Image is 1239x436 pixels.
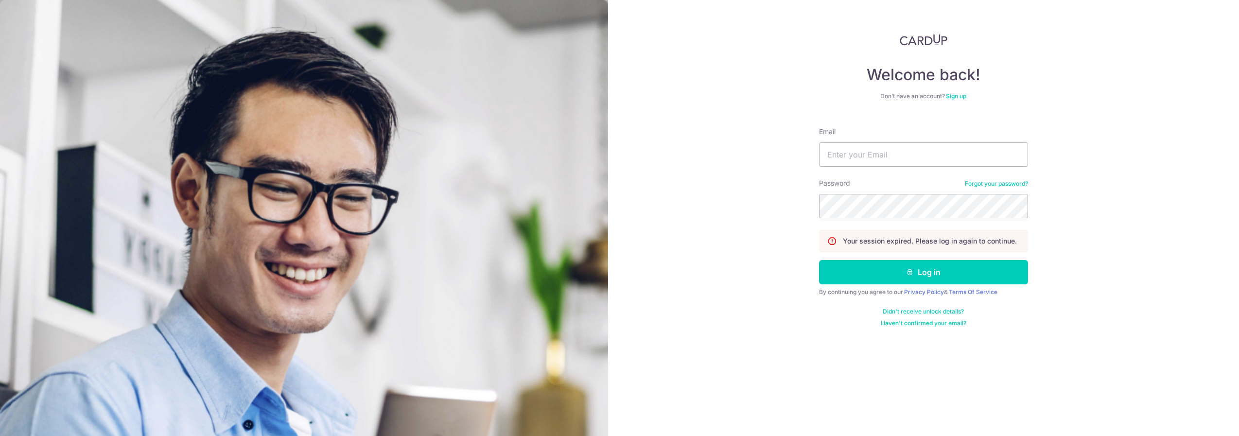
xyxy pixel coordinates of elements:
[819,65,1028,85] h4: Welcome back!
[965,180,1028,188] a: Forgot your password?
[946,92,966,100] a: Sign up
[949,288,997,296] a: Terms Of Service
[819,260,1028,284] button: Log in
[819,142,1028,167] input: Enter your Email
[819,178,850,188] label: Password
[843,236,1017,246] p: Your session expired. Please log in again to continue.
[819,92,1028,100] div: Don’t have an account?
[881,319,966,327] a: Haven't confirmed your email?
[900,34,947,46] img: CardUp Logo
[904,288,944,296] a: Privacy Policy
[883,308,964,315] a: Didn't receive unlock details?
[819,127,836,137] label: Email
[819,288,1028,296] div: By continuing you agree to our &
